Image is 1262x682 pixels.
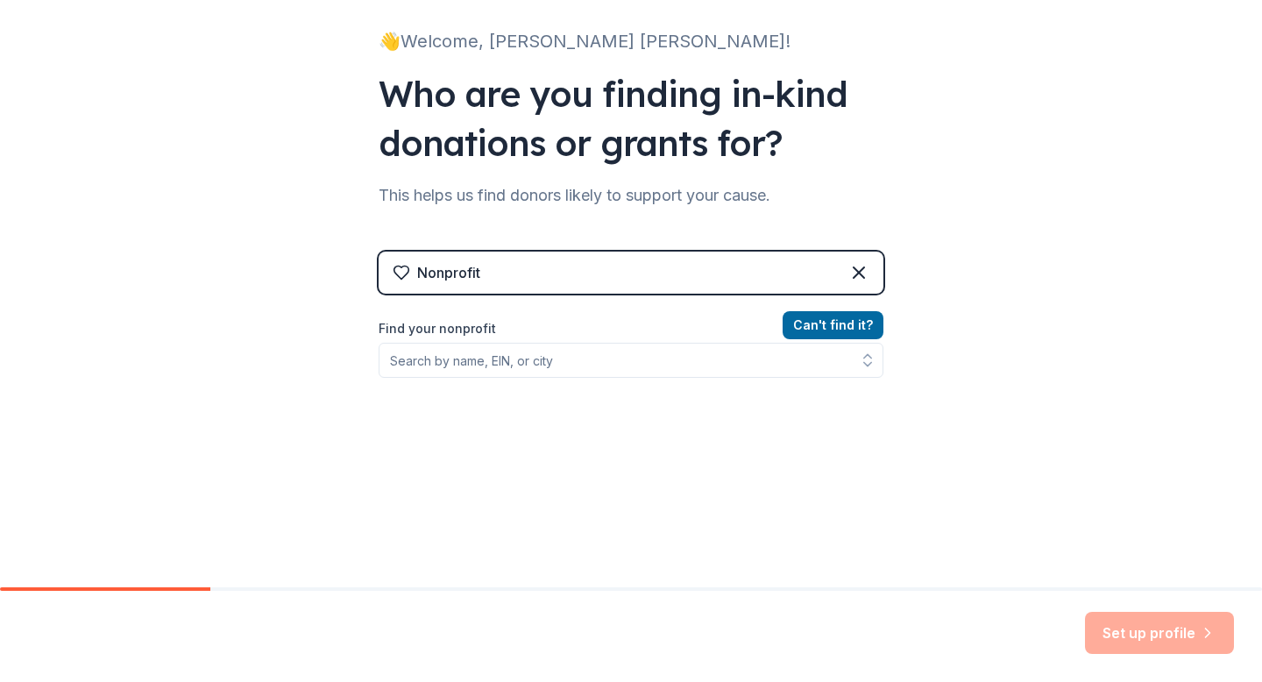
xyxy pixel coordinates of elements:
[417,262,480,283] div: Nonprofit
[379,318,883,339] label: Find your nonprofit
[379,181,883,210] div: This helps us find donors likely to support your cause.
[379,69,883,167] div: Who are you finding in-kind donations or grants for?
[379,343,883,378] input: Search by name, EIN, or city
[783,311,883,339] button: Can't find it?
[379,27,883,55] div: 👋 Welcome, [PERSON_NAME] [PERSON_NAME]!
